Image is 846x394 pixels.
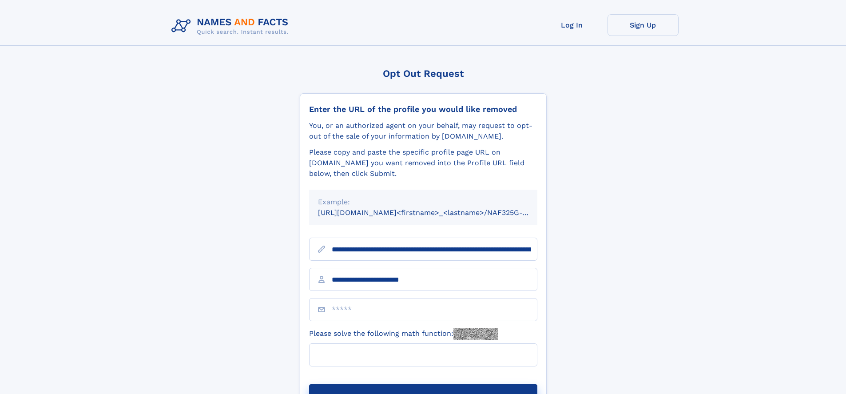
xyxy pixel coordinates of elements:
[318,208,554,217] small: [URL][DOMAIN_NAME]<firstname>_<lastname>/NAF325G-xxxxxxxx
[309,147,537,179] div: Please copy and paste the specific profile page URL on [DOMAIN_NAME] you want removed into the Pr...
[300,68,547,79] div: Opt Out Request
[168,14,296,38] img: Logo Names and Facts
[309,120,537,142] div: You, or an authorized agent on your behalf, may request to opt-out of the sale of your informatio...
[309,328,498,340] label: Please solve the following math function:
[318,197,528,207] div: Example:
[536,14,608,36] a: Log In
[608,14,679,36] a: Sign Up
[309,104,537,114] div: Enter the URL of the profile you would like removed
